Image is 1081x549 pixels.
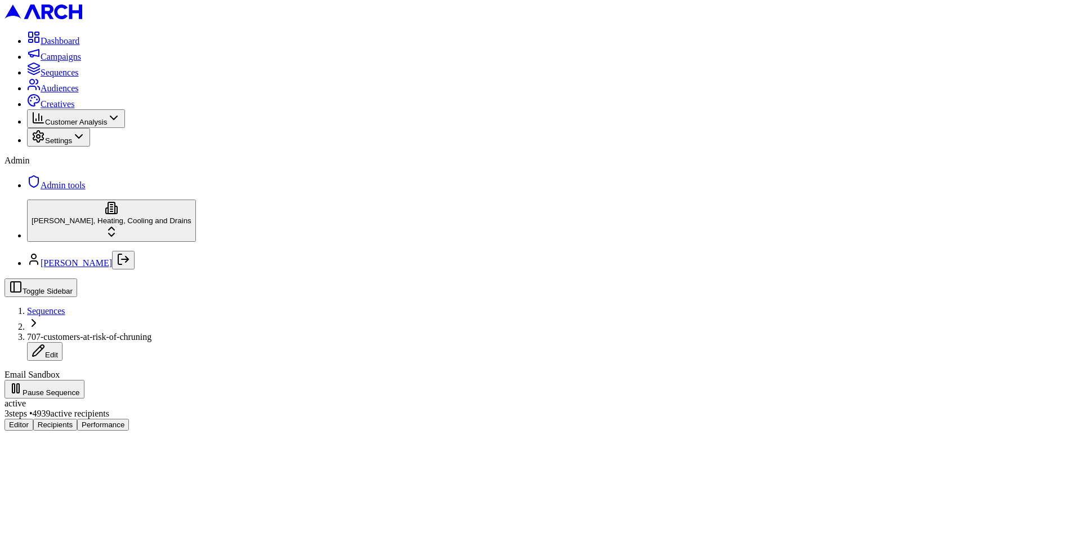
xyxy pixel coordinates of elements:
a: Sequences [27,68,79,77]
span: Edit [45,351,58,359]
a: [PERSON_NAME] [41,258,112,268]
button: Settings [27,128,90,147]
button: Editor [5,419,33,431]
span: Settings [45,136,72,145]
span: Creatives [41,99,74,109]
button: Edit [27,342,62,361]
a: Admin tools [27,180,86,190]
a: Dashboard [27,36,79,46]
button: Recipients [33,419,77,431]
a: Audiences [27,83,79,93]
div: active [5,399,1076,409]
span: Sequences [41,68,79,77]
span: Campaigns [41,52,81,61]
span: 707-customers-at-risk-of-chruning [27,332,151,342]
span: 3 steps • 4939 active recipients [5,409,109,418]
button: Performance [77,419,129,431]
a: Sequences [27,306,65,316]
span: Customer Analysis [45,118,107,126]
button: Toggle Sidebar [5,278,77,297]
button: Pause Sequence [5,380,84,399]
a: Campaigns [27,52,81,61]
span: Admin tools [41,180,86,190]
nav: breadcrumb [5,306,1076,361]
button: [PERSON_NAME], Heating, Cooling and Drains [27,200,196,242]
span: Toggle Sidebar [23,287,73,295]
div: Email Sandbox [5,370,1076,380]
a: Creatives [27,99,74,109]
span: Dashboard [41,36,79,46]
div: Admin [5,156,1076,166]
span: [PERSON_NAME], Heating, Cooling and Drains [32,216,191,225]
span: Audiences [41,83,79,93]
button: Customer Analysis [27,109,125,128]
button: Log out [112,251,135,269]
